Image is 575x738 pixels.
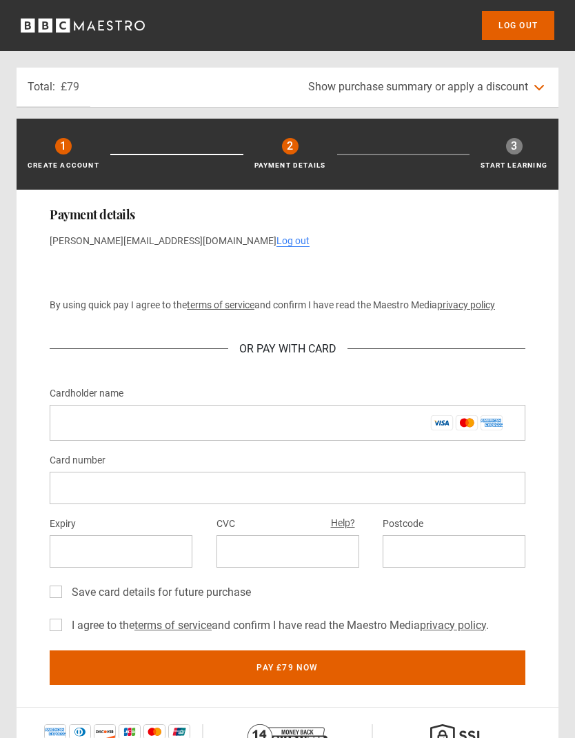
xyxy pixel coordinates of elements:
[61,79,79,95] p: £79
[216,516,235,532] label: CVC
[187,299,254,310] a: terms of service
[50,259,525,287] iframe: Secure payment input frame
[61,545,181,558] iframe: Secure expiration date input frame
[282,138,299,154] div: 2
[50,206,525,223] h2: Payment details
[254,160,326,170] p: Payment details
[437,299,495,310] a: privacy policy
[50,234,525,248] p: [PERSON_NAME][EMAIL_ADDRESS][DOMAIN_NAME]
[61,481,514,495] iframe: Secure card number input frame
[50,298,525,312] p: By using quick pay I agree to the and confirm I have read the Maestro Media
[297,68,558,107] button: Show purchase summary or apply a discount
[50,386,123,402] label: Cardholder name
[420,619,486,632] a: privacy policy
[228,545,348,558] iframe: Secure CVC input frame
[50,650,525,685] button: Pay £79 now
[506,138,523,154] div: 3
[50,452,105,469] label: Card number
[394,545,514,558] iframe: Secure postal code input frame
[66,584,251,601] label: Save card details for future purchase
[66,617,489,634] label: I agree to the and confirm I have read the Maestro Media .
[21,15,145,36] svg: BBC Maestro
[276,235,310,247] a: Log out
[482,11,554,40] a: Log out
[308,80,528,93] span: Show purchase summary or apply a discount
[28,79,55,95] p: Total:
[55,138,72,154] div: 1
[481,160,547,170] p: Start learning
[228,341,347,357] div: Or Pay With Card
[383,516,423,532] label: Postcode
[134,619,212,632] a: terms of service
[28,160,99,170] p: Create Account
[50,516,76,532] label: Expiry
[327,515,359,532] button: Help?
